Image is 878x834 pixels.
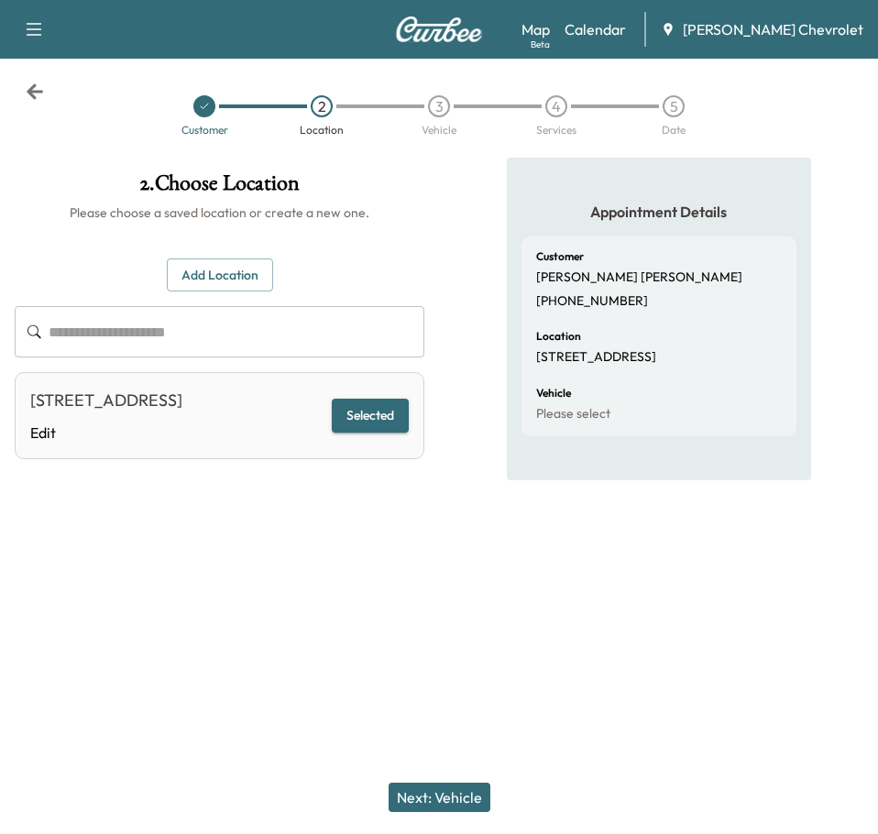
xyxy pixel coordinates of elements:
[536,331,581,342] h6: Location
[521,202,796,222] h5: Appointment Details
[15,203,424,222] h6: Please choose a saved location or create a new one.
[536,125,576,136] div: Services
[536,293,648,310] p: [PHONE_NUMBER]
[395,16,483,42] img: Curbee Logo
[663,95,685,117] div: 5
[30,388,182,413] div: [STREET_ADDRESS]
[167,258,273,292] button: Add Location
[536,251,584,262] h6: Customer
[662,125,686,136] div: Date
[536,269,742,286] p: [PERSON_NAME] [PERSON_NAME]
[428,95,450,117] div: 3
[332,399,409,433] button: Selected
[30,422,182,444] a: Edit
[536,349,656,366] p: [STREET_ADDRESS]
[15,172,424,203] h1: 2 . Choose Location
[536,406,610,422] p: Please select
[545,95,567,117] div: 4
[300,125,344,136] div: Location
[26,82,44,101] div: Back
[531,38,550,51] div: Beta
[683,18,863,40] span: [PERSON_NAME] Chevrolet
[389,783,490,812] button: Next: Vehicle
[521,18,550,40] a: MapBeta
[311,95,333,117] div: 2
[565,18,626,40] a: Calendar
[181,125,228,136] div: Customer
[422,125,456,136] div: Vehicle
[536,388,571,399] h6: Vehicle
